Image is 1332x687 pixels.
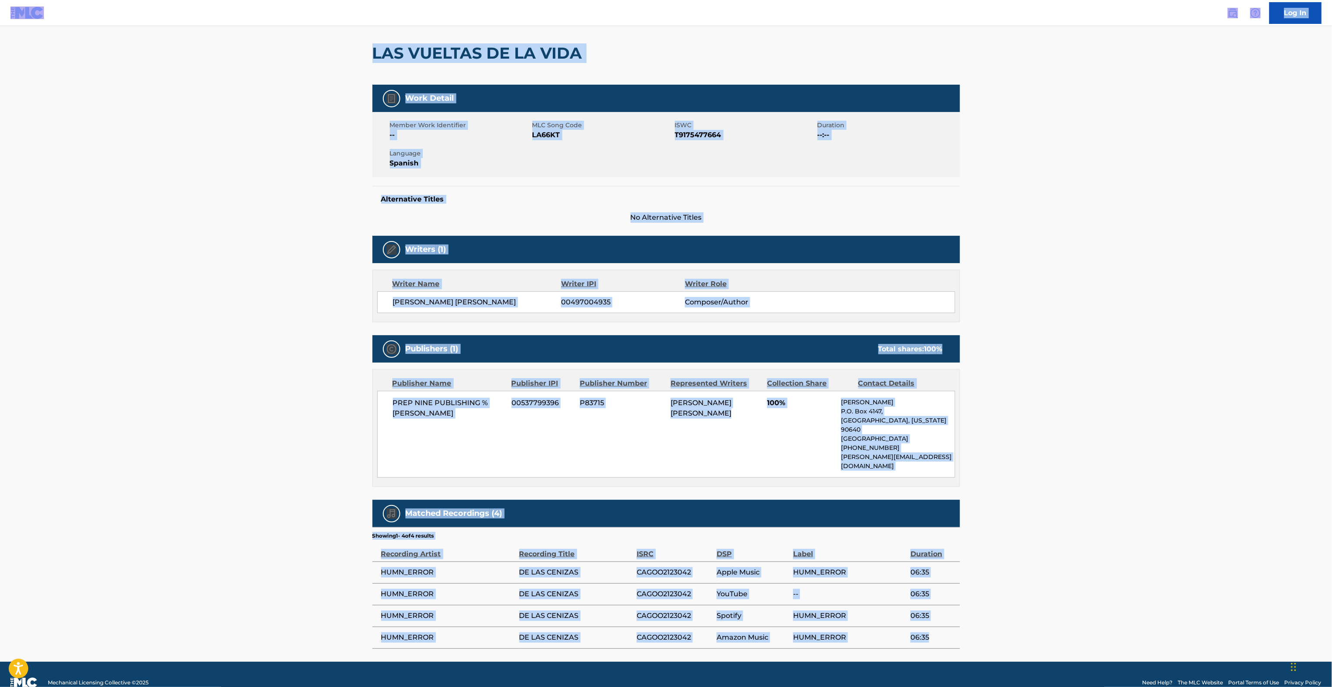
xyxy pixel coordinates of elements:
[381,632,515,643] span: HUMN_ERROR
[841,452,954,471] p: [PERSON_NAME][EMAIL_ADDRESS][DOMAIN_NAME]
[717,632,789,643] span: Amazon Music
[519,540,632,559] div: Recording Title
[561,297,684,307] span: 00497004935
[580,378,664,389] div: Publisher Number
[48,679,149,687] span: Mechanical Licensing Collective © 2025
[386,93,397,104] img: Work Detail
[793,540,906,559] div: Label
[393,398,505,419] span: PREP NINE PUBLISHING % [PERSON_NAME]
[1289,645,1332,687] iframe: Chat Widget
[381,567,515,578] span: HUMN_ERROR
[717,540,789,559] div: DSP
[910,567,955,578] span: 06:35
[685,279,797,289] div: Writer Role
[910,632,955,643] span: 06:35
[381,540,515,559] div: Recording Artist
[841,416,954,434] p: [GEOGRAPHIC_DATA], [US_STATE] 90640
[671,399,731,417] span: [PERSON_NAME] [PERSON_NAME]
[841,443,954,452] p: [PHONE_NUMBER]
[405,509,502,519] h5: Matched Recordings (4)
[637,540,712,559] div: ISRC
[910,540,955,559] div: Duration
[793,611,906,621] span: HUMN_ERROR
[405,244,446,254] h5: Writers (1)
[675,121,815,130] span: ISWC
[390,121,530,130] span: Member Work Identifier
[841,407,954,416] p: P.O. Box 4147,
[386,509,397,519] img: Matched Recordings
[717,589,789,599] span: YouTube
[767,398,834,408] span: 100%
[532,130,673,140] span: LA66KT
[392,279,561,289] div: Writer Name
[817,130,958,140] span: --:--
[1285,679,1322,687] a: Privacy Policy
[1250,8,1261,18] img: help
[381,195,951,204] h5: Alternative Titles
[717,611,789,621] span: Spotify
[390,149,530,158] span: Language
[405,93,454,103] h5: Work Detail
[561,279,685,289] div: Writer IPI
[671,378,761,389] div: Represented Writers
[910,589,955,599] span: 06:35
[392,378,505,389] div: Publisher Name
[381,589,515,599] span: HUMN_ERROR
[1228,8,1238,18] img: search
[519,632,632,643] span: DE LAS CENIZAS
[675,130,815,140] span: T9175477664
[519,589,632,599] span: DE LAS CENIZAS
[372,532,434,540] p: Showing 1 - 4 of 4 results
[372,212,960,223] span: No Alternative Titles
[717,567,789,578] span: Apple Music
[1224,4,1242,22] a: Public Search
[924,345,943,353] span: 100 %
[793,632,906,643] span: HUMN_ERROR
[1269,2,1322,24] a: Log In
[381,611,515,621] span: HUMN_ERROR
[793,567,906,578] span: HUMN_ERROR
[512,378,573,389] div: Publisher IPI
[580,398,664,408] span: P83715
[512,398,573,408] span: 00537799396
[1291,654,1296,680] div: Drag
[372,43,587,63] h2: LAS VUELTAS DE LA VIDA
[841,398,954,407] p: [PERSON_NAME]
[386,344,397,354] img: Publishers
[1178,679,1223,687] a: The MLC Website
[910,611,955,621] span: 06:35
[390,158,530,168] span: Spanish
[637,632,712,643] span: CAGOO2123042
[841,434,954,443] p: [GEOGRAPHIC_DATA]
[793,589,906,599] span: --
[1143,679,1173,687] a: Need Help?
[393,297,561,307] span: [PERSON_NAME] [PERSON_NAME]
[685,297,797,307] span: Composer/Author
[519,611,632,621] span: DE LAS CENIZAS
[858,378,943,389] div: Contact Details
[637,567,712,578] span: CAGOO2123042
[10,7,44,19] img: MLC Logo
[637,611,712,621] span: CAGOO2123042
[405,344,458,354] h5: Publishers (1)
[767,378,851,389] div: Collection Share
[637,589,712,599] span: CAGOO2123042
[386,244,397,255] img: Writers
[519,567,632,578] span: DE LAS CENIZAS
[390,130,530,140] span: --
[532,121,673,130] span: MLC Song Code
[1247,4,1264,22] div: Help
[817,121,958,130] span: Duration
[1229,679,1279,687] a: Portal Terms of Use
[878,344,943,354] div: Total shares:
